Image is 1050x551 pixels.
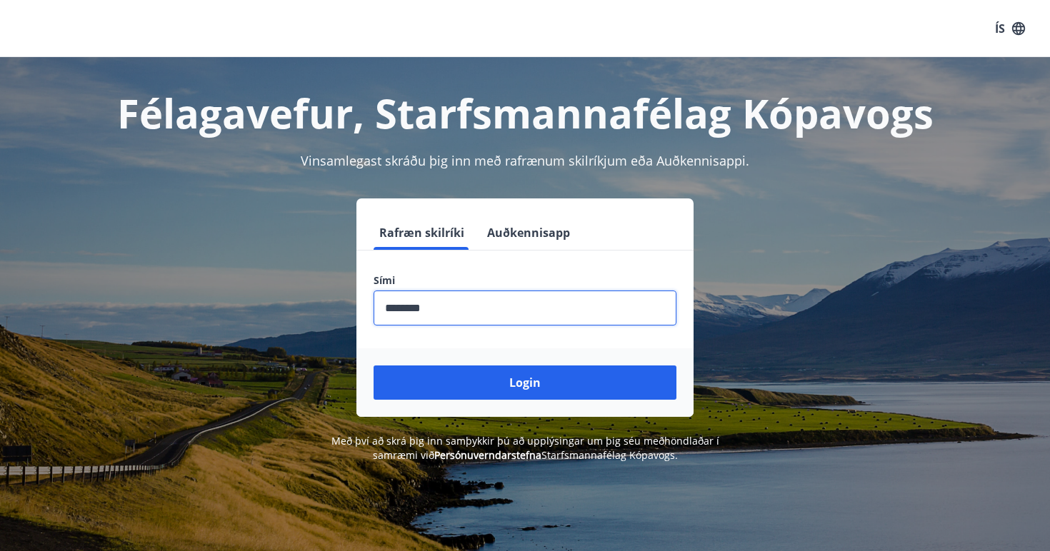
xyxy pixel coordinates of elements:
[374,365,676,400] button: Login
[301,152,749,169] span: Vinsamlegast skráðu þig inn með rafrænum skilríkjum eða Auðkennisappi.
[374,273,676,288] label: Sími
[331,434,719,462] span: Með því að skrá þig inn samþykkir þú að upplýsingar um þig séu meðhöndlaðar í samræmi við Starfsm...
[481,216,576,250] button: Auðkennisapp
[434,448,541,462] a: Persónuverndarstefna
[987,16,1033,41] button: ÍS
[374,216,470,250] button: Rafræn skilríki
[28,86,1022,140] h1: Félagavefur, Starfsmannafélag Kópavogs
